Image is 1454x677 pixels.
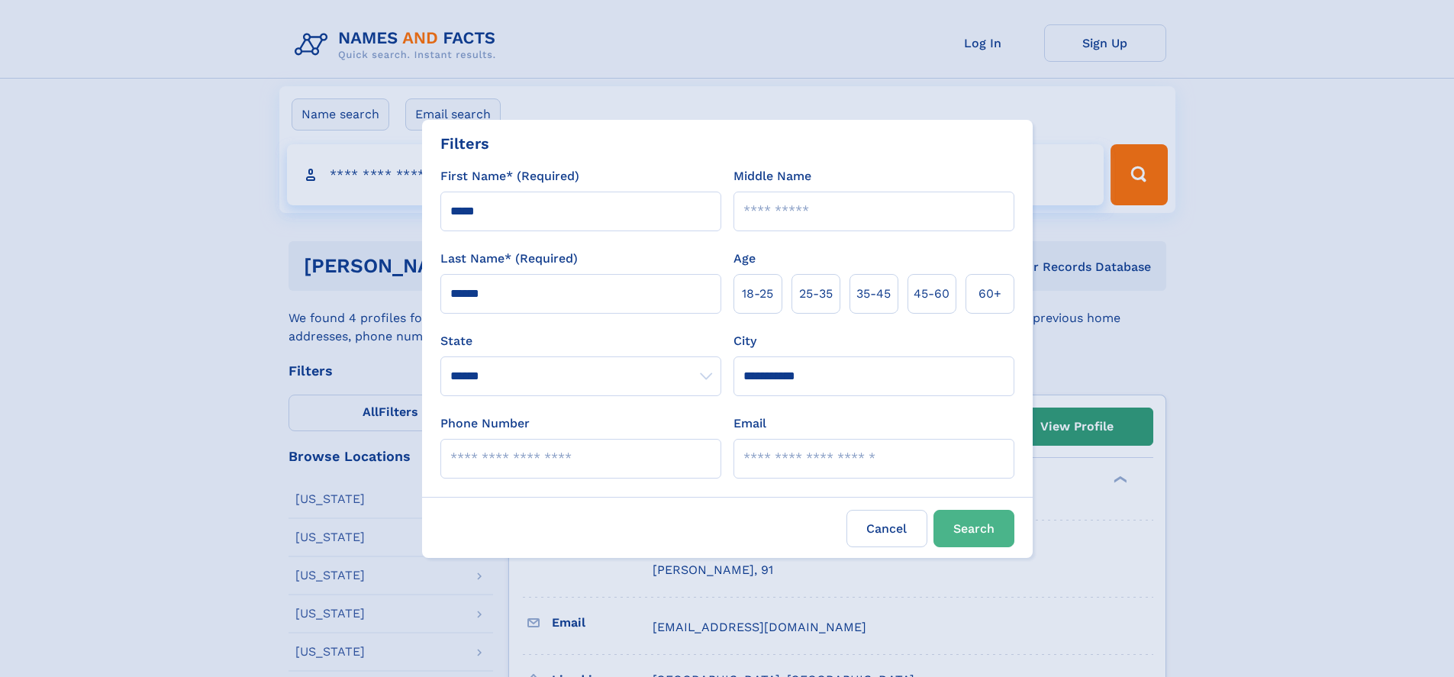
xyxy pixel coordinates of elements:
label: State [440,332,721,350]
label: City [733,332,756,350]
label: Email [733,414,766,433]
label: First Name* (Required) [440,167,579,185]
label: Middle Name [733,167,811,185]
label: Cancel [846,510,927,547]
label: Age [733,250,756,268]
span: 45‑60 [914,285,949,303]
div: Filters [440,132,489,155]
span: 25‑35 [799,285,833,303]
span: 18‑25 [742,285,773,303]
span: 60+ [978,285,1001,303]
label: Last Name* (Required) [440,250,578,268]
button: Search [933,510,1014,547]
span: 35‑45 [856,285,891,303]
label: Phone Number [440,414,530,433]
